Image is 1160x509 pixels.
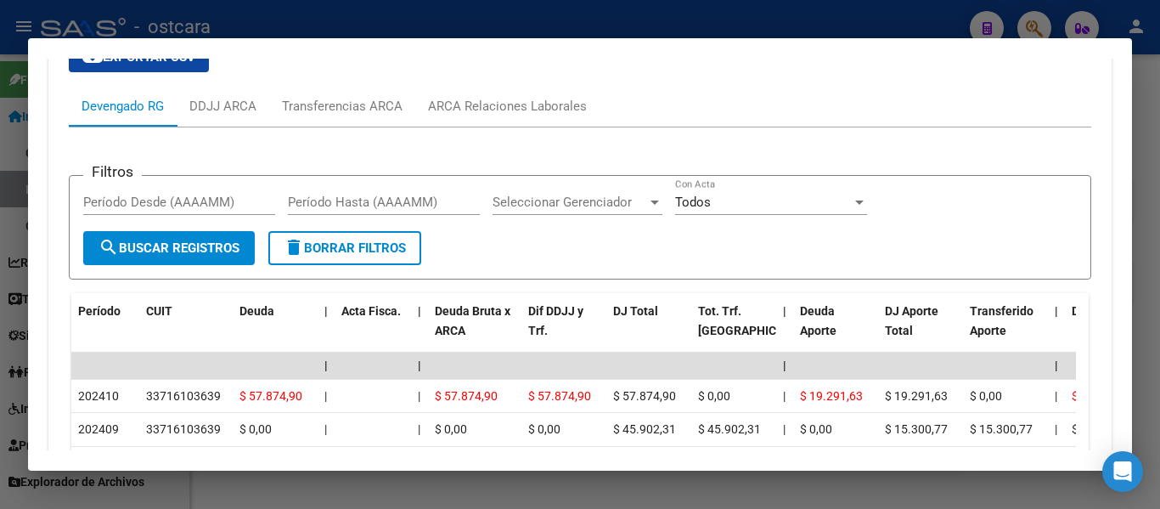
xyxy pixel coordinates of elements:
span: Seleccionar Gerenciador [493,195,647,210]
span: $ 57.874,90 [239,389,302,403]
span: | [418,304,421,318]
span: | [418,389,420,403]
span: | [1055,359,1058,372]
datatable-header-cell: Acta Fisca. [335,293,411,368]
span: $ 57.874,90 [435,389,498,403]
span: $ 0,00 [970,389,1002,403]
datatable-header-cell: Deuda Bruta x ARCA [428,293,521,368]
span: $ 45.902,31 [698,422,761,436]
datatable-header-cell: Tot. Trf. Bruto [691,293,776,368]
mat-icon: search [99,237,119,257]
span: Dif DDJJ y Trf. [528,304,583,337]
span: Transferido Aporte [970,304,1033,337]
span: $ 0,00 [239,422,272,436]
datatable-header-cell: | [411,293,428,368]
span: | [783,359,786,372]
span: Deuda Bruta x ARCA [435,304,510,337]
span: $ 0,00 [698,389,730,403]
span: Todos [675,195,711,210]
span: $ 15.300,77 [885,422,948,436]
span: | [324,359,328,372]
span: $ 0,00 [800,422,832,436]
div: 33716103639 [146,420,221,439]
span: Deuda [239,304,274,318]
div: DDJJ ARCA [189,97,256,116]
div: Open Intercom Messenger [1102,451,1143,492]
span: $ 57.874,90 [613,389,676,403]
span: $ 0,00 [528,422,560,436]
datatable-header-cell: Dif DDJJ y Trf. [521,293,606,368]
span: CUIT [146,304,172,318]
span: Buscar Registros [99,240,239,256]
span: 202409 [78,422,119,436]
datatable-header-cell: DJ Total [606,293,691,368]
mat-icon: delete [284,237,304,257]
span: $ 19.291,63 [885,389,948,403]
span: Deuda Aporte [800,304,836,337]
button: Buscar Registros [83,231,255,265]
span: $ 0,00 [1072,422,1104,436]
span: $ 57.874,90 [528,389,591,403]
datatable-header-cell: CUIT [139,293,233,368]
span: | [418,422,420,436]
span: DJ Total [613,304,658,318]
span: | [783,422,786,436]
button: Borrar Filtros [268,231,421,265]
span: | [1055,422,1057,436]
span: Acta Fisca. [341,304,401,318]
span: $ 15.300,77 [970,422,1033,436]
datatable-header-cell: Transferido Aporte [963,293,1048,368]
span: Exportar CSV [82,49,195,65]
span: Período [78,304,121,318]
span: | [1055,389,1057,403]
span: | [1055,304,1058,318]
datatable-header-cell: DJ Aporte Total [878,293,963,368]
h3: Filtros [83,162,142,181]
span: | [783,389,786,403]
span: | [324,304,328,318]
span: $ 19.291,63 [800,389,863,403]
datatable-header-cell: Período [71,293,139,368]
span: | [783,304,786,318]
datatable-header-cell: | [318,293,335,368]
datatable-header-cell: Deuda Contr. [1065,293,1150,368]
span: | [324,422,327,436]
span: | [324,389,327,403]
datatable-header-cell: | [1048,293,1065,368]
span: 202410 [78,389,119,403]
span: | [418,359,421,372]
datatable-header-cell: | [776,293,793,368]
span: Tot. Trf. [GEOGRAPHIC_DATA] [698,304,814,337]
div: Transferencias ARCA [282,97,403,116]
div: 33716103639 [146,387,221,406]
span: Deuda Contr. [1072,304,1141,318]
div: Devengado RG [82,97,164,116]
div: ARCA Relaciones Laborales [428,97,587,116]
datatable-header-cell: Deuda [233,293,318,368]
datatable-header-cell: Deuda Aporte [793,293,878,368]
span: $ 0,00 [435,422,467,436]
span: DJ Aporte Total [885,304,938,337]
span: $ 45.902,31 [613,422,676,436]
span: $ 38.583,26 [1072,389,1135,403]
span: Borrar Filtros [284,240,406,256]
